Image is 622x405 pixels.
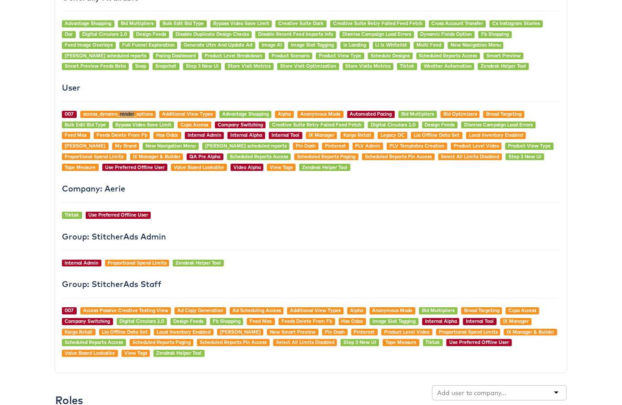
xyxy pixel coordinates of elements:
[157,329,210,335] a: Local Inventory Enabled
[162,111,213,117] a: Additional View Types
[62,280,560,289] h4: Group: StitcherAds Staff
[200,339,267,345] a: Scheduled Reports Pin Access
[376,42,407,48] a: Li Ix Whitelist
[309,132,334,138] a: IX Manager
[272,122,362,128] a: Creative Suite Retry Failed Feed Fetch
[343,132,371,138] a: Kargo Retail
[437,388,508,397] input: Add user to company...
[65,212,79,218] a: Tiktok
[105,164,165,170] a: Use Preferred Offline User
[156,52,196,59] a: Pacing Dashboard
[279,20,324,26] a: Creative Suite Dark
[65,20,111,26] a: Advantage Shopping
[344,339,377,345] a: Step 3 New UI
[319,52,362,59] a: Product View Type
[189,153,220,160] a: QA Pre Alpha
[205,52,262,59] a: Product Level Breakdown
[175,31,249,37] a: Disable Duplicate Design Checks
[250,318,272,324] a: Feed Max
[390,143,444,149] a: PLV Templates Creation
[65,260,98,266] a: Internal Admin
[508,143,551,149] a: Product View Type
[454,143,499,149] a: Product Level Video
[122,42,175,48] a: Full Funnel Exploration
[65,132,87,138] a: Feed Max
[270,164,293,170] a: View Tags
[451,42,501,48] a: New Navigation Menu
[371,122,416,128] a: Digital Circulars 2.0
[156,350,201,356] a: Zendesk Helper Tool
[228,63,271,69] a: Store Visit Metrics
[65,350,115,356] a: Value Based Lookalike
[82,31,127,37] a: Digital Circulars 2.0
[492,20,540,26] a: Cs Instagram Stories
[371,52,410,59] a: Schedule Designs
[132,339,191,345] a: Scheduled Reports Paging
[96,132,147,138] a: Feeds Delete From Fb
[83,111,153,117] a: access_dynamo_render_options
[466,318,494,324] a: Internal Tool
[421,31,472,37] a: Dynamic Fields Option
[65,318,110,324] a: Company Switching
[65,153,123,160] a: Proportional Spend Limits
[65,31,73,37] a: Dar
[65,329,92,335] a: Kargo Retail
[65,63,126,69] a: Smart Preview Feeds Beta
[230,153,288,160] a: Scheduled Reports Access
[443,111,477,117] a: Bid Optimizers
[416,42,441,48] a: Multi Feed
[414,132,460,138] a: Lia Offline Data Set
[372,307,413,314] a: Anonymous Mode
[145,143,196,149] a: New Navigation Menu
[276,339,334,345] a: Select All Limits Disabled
[222,111,269,117] a: Advantage Shopping
[350,307,363,314] a: Alpha
[425,318,457,324] a: Internal Alpha
[180,122,208,128] a: Ccpa Access
[62,83,560,92] h4: User
[296,143,316,149] a: Pin Dash
[424,63,472,69] a: Weather Automation
[184,42,252,48] a: Generate Utm And Update Ad
[469,132,523,138] a: Local Inventory Enabled
[401,111,434,117] a: Bid Multipliers
[65,307,74,314] a: 007
[298,153,356,160] a: Scheduled Reports Paging
[302,164,347,170] a: Zendesk Helper Tool
[115,122,171,128] a: Bypass Video Save Limit
[422,307,455,314] a: Bid Multipliers
[233,164,261,170] a: Video Alpha
[83,307,168,314] a: Access Passive Creative Testing View
[272,52,310,59] a: Product Scenario
[354,329,375,335] a: Pinterest
[300,111,341,117] a: Anonymous Mode
[121,20,153,26] a: Bid Multipliers
[65,339,123,345] a: Scheduled Reports Access
[156,132,178,138] a: Has Odax
[486,52,521,59] a: Smart Preview
[365,153,432,160] a: Scheduled Reports Pin Access
[481,63,526,69] a: Zendesk Helper Tool
[342,318,364,324] a: Has Odax
[272,132,299,138] a: Internal Tool
[355,143,381,149] a: PLV Admin
[464,122,533,128] a: Dismiss Campaign Load Errors
[188,132,221,138] a: Internal Admin
[62,184,560,193] h4: Company: Aerie
[177,307,223,314] a: Ad Copy Generation
[270,329,316,335] a: New Smart Preview
[258,31,333,37] a: Disable Recent Feed Imports Info
[65,111,74,117] a: 007
[350,111,392,117] a: Automated Pacing
[290,307,341,314] a: Additional View Types
[464,307,499,314] a: Broad Targeting
[205,143,287,149] a: [PERSON_NAME] scheduled reports
[372,318,416,324] a: Image Slot Tagging
[136,31,166,37] a: Design Feeds
[65,122,106,128] a: Bulk Edit Bid Type
[115,143,136,149] a: My Brand
[213,318,241,324] a: Fb Shopping
[186,63,219,69] a: Step 3 New UI
[441,153,499,160] a: Select All Limits Disabled
[135,63,146,69] a: Snap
